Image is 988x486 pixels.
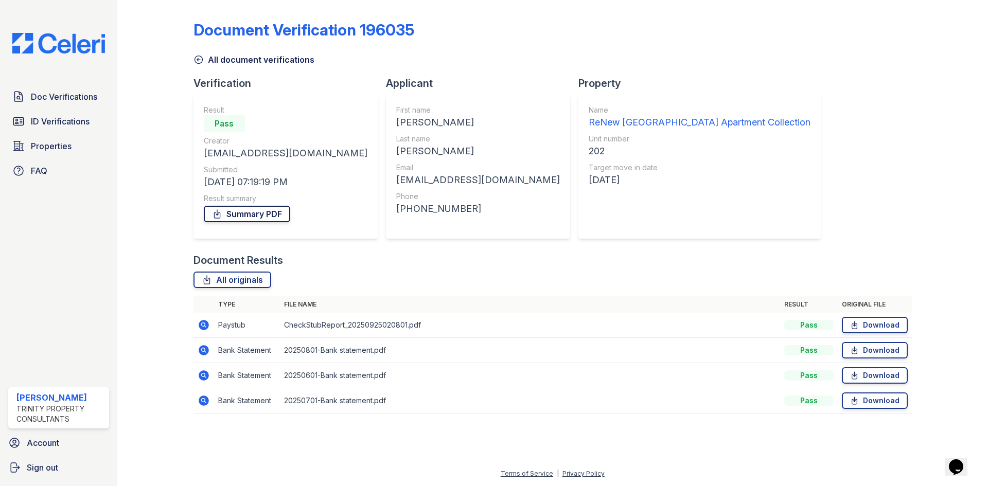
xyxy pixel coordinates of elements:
[280,296,780,313] th: File name
[842,317,908,333] a: Download
[214,363,280,388] td: Bank Statement
[396,134,560,144] div: Last name
[31,91,97,103] span: Doc Verifications
[204,193,367,204] div: Result summary
[204,136,367,146] div: Creator
[589,105,810,115] div: Name
[842,342,908,358] a: Download
[193,76,386,91] div: Verification
[31,165,47,177] span: FAQ
[396,163,560,173] div: Email
[396,105,560,115] div: First name
[842,367,908,384] a: Download
[280,363,780,388] td: 20250601-Bank statement.pdf
[501,470,553,477] a: Terms of Service
[280,338,780,363] td: 20250801-Bank statement.pdf
[204,146,367,160] div: [EMAIL_ADDRESS][DOMAIN_NAME]
[8,111,109,132] a: ID Verifications
[562,470,605,477] a: Privacy Policy
[396,173,560,187] div: [EMAIL_ADDRESS][DOMAIN_NAME]
[589,115,810,130] div: ReNew [GEOGRAPHIC_DATA] Apartment Collection
[396,115,560,130] div: [PERSON_NAME]
[27,461,58,474] span: Sign out
[396,202,560,216] div: [PHONE_NUMBER]
[589,105,810,130] a: Name ReNew [GEOGRAPHIC_DATA] Apartment Collection
[204,165,367,175] div: Submitted
[214,313,280,338] td: Paystub
[589,163,810,173] div: Target move in date
[4,33,113,53] img: CE_Logo_Blue-a8612792a0a2168367f1c8372b55b34899dd931a85d93a1a3d3e32e68fde9ad4.png
[784,320,834,330] div: Pass
[945,445,978,476] iframe: chat widget
[8,136,109,156] a: Properties
[589,144,810,158] div: 202
[16,404,105,424] div: Trinity Property Consultants
[214,296,280,313] th: Type
[589,173,810,187] div: [DATE]
[386,76,578,91] div: Applicant
[280,313,780,338] td: CheckStubReport_20250925020801.pdf
[31,140,72,152] span: Properties
[784,395,834,406] div: Pass
[214,338,280,363] td: Bank Statement
[16,391,105,404] div: [PERSON_NAME]
[280,388,780,413] td: 20250701-Bank statement.pdf
[193,253,283,267] div: Document Results
[204,115,245,132] div: Pass
[842,392,908,409] a: Download
[214,388,280,413] td: Bank Statement
[784,370,834,381] div: Pass
[204,175,367,189] div: [DATE] 07:19:19 PM
[784,345,834,355] div: Pass
[396,144,560,158] div: [PERSON_NAME]
[4,457,113,478] a: Sign out
[396,191,560,202] div: Phone
[31,115,90,128] span: ID Verifications
[193,53,314,66] a: All document verifications
[193,272,271,288] a: All originals
[578,76,829,91] div: Property
[4,433,113,453] a: Account
[204,105,367,115] div: Result
[8,160,109,181] a: FAQ
[589,134,810,144] div: Unit number
[838,296,912,313] th: Original file
[204,206,290,222] a: Summary PDF
[557,470,559,477] div: |
[8,86,109,107] a: Doc Verifications
[193,21,414,39] div: Document Verification 196035
[780,296,838,313] th: Result
[27,437,59,449] span: Account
